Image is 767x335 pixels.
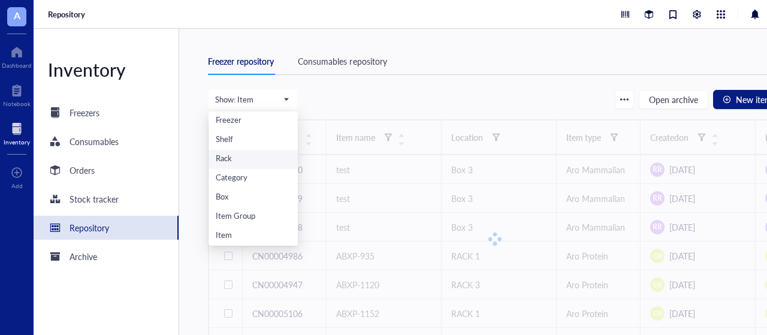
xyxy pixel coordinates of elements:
[209,227,298,246] div: Item
[209,111,298,131] div: Freezer
[70,250,97,263] div: Archive
[639,90,708,109] button: Open archive
[649,95,698,104] span: Open archive
[34,129,179,153] a: Consumables
[298,55,386,68] div: Consumables repository
[2,43,32,69] a: Dashboard
[4,138,30,146] div: Inventory
[70,192,119,206] div: Stock tracker
[70,106,99,119] div: Freezers
[215,94,288,105] span: Show: Item
[70,135,119,148] div: Consumables
[34,245,179,268] a: Archive
[209,131,298,150] div: Shelf
[216,210,291,224] div: Item Group
[70,164,95,177] div: Orders
[3,81,31,107] a: Notebook
[209,207,298,227] div: Item Group
[34,58,179,82] div: Inventory
[216,172,291,185] div: Category
[48,9,87,20] a: Repository
[208,55,274,68] div: Freezer repository
[34,216,179,240] a: Repository
[216,114,291,128] div: Freezer
[216,134,291,147] div: Shelf
[209,188,298,207] div: Box
[11,182,23,189] div: Add
[4,119,30,146] a: Inventory
[209,150,298,169] div: Rack
[70,221,109,234] div: Repository
[14,8,20,23] span: A
[216,230,291,243] div: Item
[34,158,179,182] a: Orders
[216,153,291,166] div: Rack
[34,187,179,211] a: Stock tracker
[3,100,31,107] div: Notebook
[34,101,179,125] a: Freezers
[2,62,32,69] div: Dashboard
[216,191,291,204] div: Box
[209,169,298,188] div: Category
